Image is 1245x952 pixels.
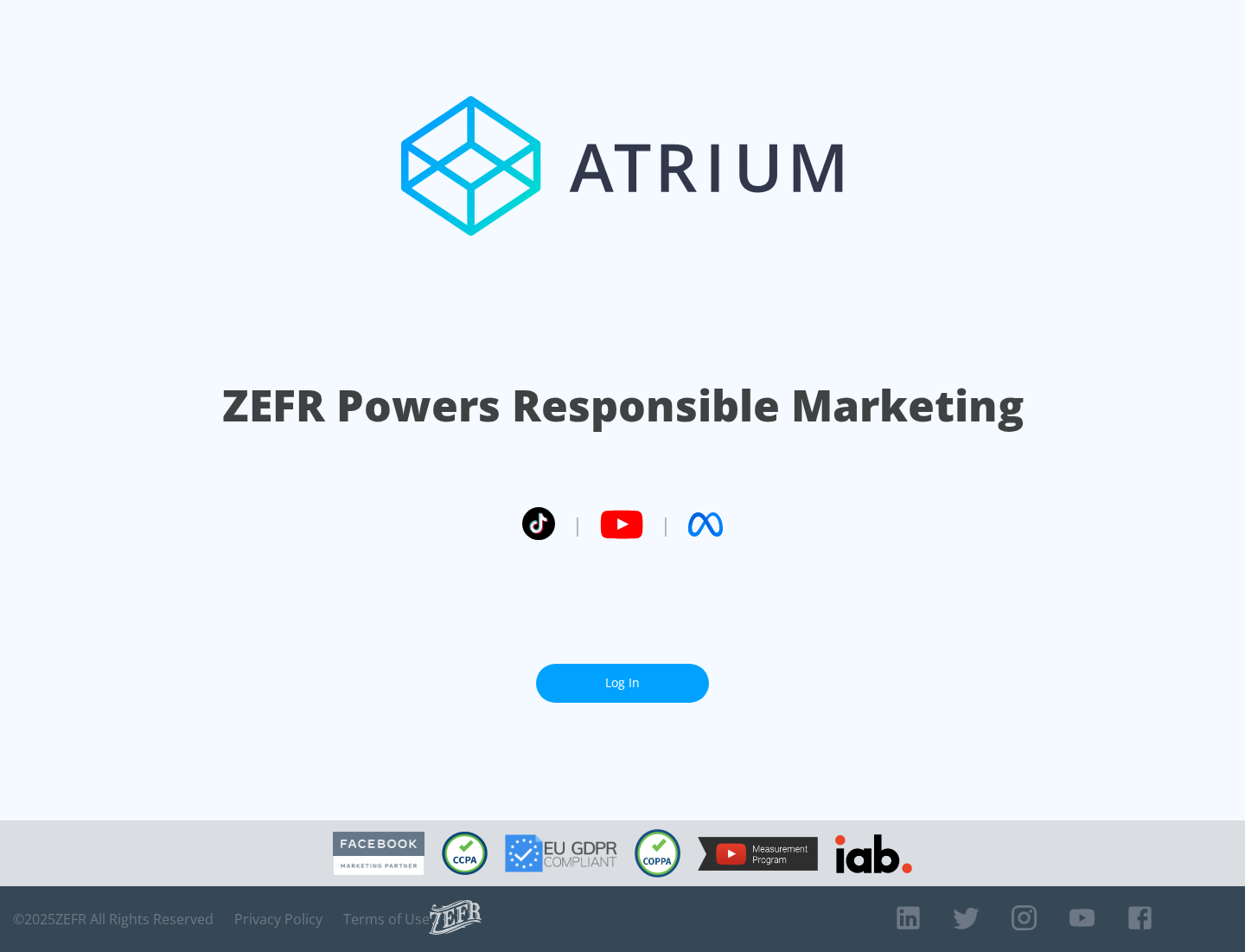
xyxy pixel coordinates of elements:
h1: ZEFR Powers Responsible Marketing [222,376,1024,435]
img: CCPA Compliant [442,832,488,875]
a: Terms of Use [343,910,430,928]
a: Privacy Policy [234,910,322,928]
img: Facebook Marketing Partner [333,832,425,876]
span: | [572,511,583,537]
span: | [661,511,671,537]
a: Log In [536,664,709,703]
img: YouTube Measurement Program [698,837,818,871]
span: © 2025 ZEFR All Rights Reserved [13,910,214,928]
img: GDPR Compliant [505,834,617,872]
img: IAB [835,834,912,873]
img: COPPA Compliant [635,829,680,878]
